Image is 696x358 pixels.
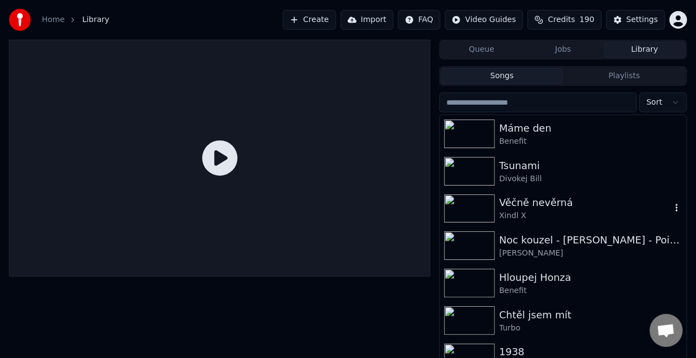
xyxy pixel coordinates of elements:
[604,42,686,58] button: Library
[445,10,523,30] button: Video Guides
[42,14,64,25] a: Home
[580,14,595,25] span: 190
[341,10,393,30] button: Import
[606,10,665,30] button: Settings
[563,68,686,84] button: Playlists
[650,314,683,347] a: Otevřený chat
[499,285,682,296] div: Benefit
[499,270,682,285] div: Hloupej Honza
[42,14,109,25] nav: breadcrumb
[499,248,682,259] div: [PERSON_NAME]
[9,9,31,31] img: youka
[499,136,682,147] div: Benefit
[441,42,522,58] button: Queue
[627,14,658,25] div: Settings
[499,307,682,323] div: Chtěl jsem mít
[499,158,682,173] div: Tsunami
[499,173,682,185] div: Divokej Bill
[499,232,682,248] div: Noc kouzel - [PERSON_NAME] - Poison
[499,210,671,221] div: Xindl X
[499,121,682,136] div: Máme den
[646,97,662,108] span: Sort
[499,195,671,210] div: Věčně nevěrná
[499,323,682,334] div: Turbo
[82,14,109,25] span: Library
[398,10,440,30] button: FAQ
[548,14,575,25] span: Credits
[527,10,601,30] button: Credits190
[283,10,336,30] button: Create
[441,68,563,84] button: Songs
[522,42,604,58] button: Jobs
